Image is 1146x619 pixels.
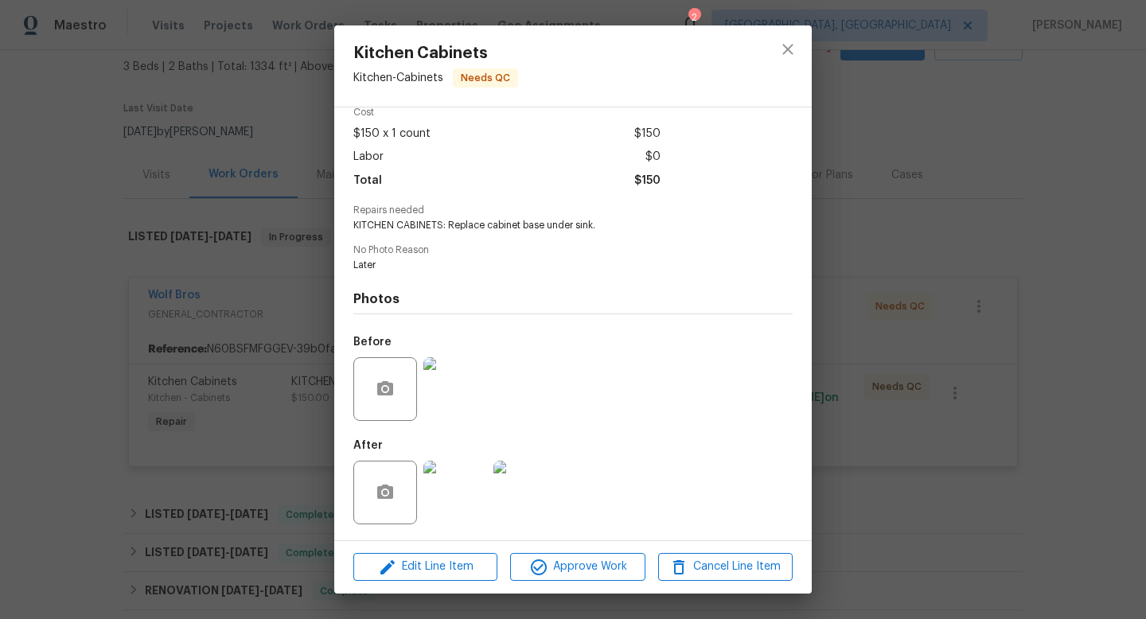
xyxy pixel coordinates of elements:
[353,259,749,272] span: Later
[510,553,645,581] button: Approve Work
[658,553,793,581] button: Cancel Line Item
[769,30,807,68] button: close
[688,10,700,25] div: 2
[515,557,640,577] span: Approve Work
[634,169,661,193] span: $150
[353,205,793,216] span: Repairs needed
[353,169,382,193] span: Total
[353,107,661,118] span: Cost
[358,557,493,577] span: Edit Line Item
[353,291,793,307] h4: Photos
[663,557,788,577] span: Cancel Line Item
[353,146,384,169] span: Labor
[634,123,661,146] span: $150
[353,440,383,451] h5: After
[353,337,392,348] h5: Before
[645,146,661,169] span: $0
[353,72,443,84] span: Kitchen - Cabinets
[454,70,516,86] span: Needs QC
[353,245,793,255] span: No Photo Reason
[353,219,749,232] span: KITCHEN CABINETS: Replace cabinet base under sink.
[353,45,518,62] span: Kitchen Cabinets
[353,123,431,146] span: $150 x 1 count
[353,553,497,581] button: Edit Line Item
